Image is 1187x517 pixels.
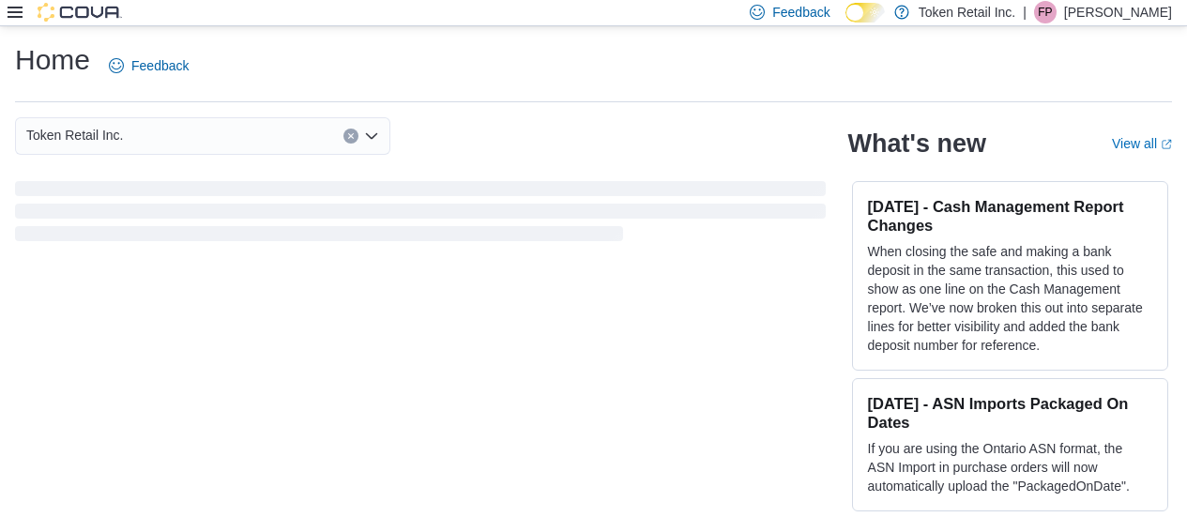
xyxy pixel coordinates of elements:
img: Cova [38,3,122,22]
button: Open list of options [364,129,379,144]
span: Token Retail Inc. [26,124,124,146]
p: When closing the safe and making a bank deposit in the same transaction, this used to show as one... [868,242,1152,355]
input: Dark Mode [845,3,885,23]
h2: What's new [848,129,986,159]
span: FP [1038,1,1052,23]
h1: Home [15,41,90,79]
p: If you are using the Ontario ASN format, the ASN Import in purchase orders will now automatically... [868,439,1152,495]
h3: [DATE] - Cash Management Report Changes [868,197,1152,235]
a: View allExternal link [1112,136,1172,151]
svg: External link [1161,139,1172,150]
p: Token Retail Inc. [919,1,1016,23]
h3: [DATE] - ASN Imports Packaged On Dates [868,394,1152,432]
p: | [1023,1,1027,23]
button: Clear input [343,129,358,144]
div: Fetima Perkins [1034,1,1057,23]
p: [PERSON_NAME] [1064,1,1172,23]
span: Feedback [772,3,829,22]
span: Loading [15,185,826,245]
span: Feedback [131,56,189,75]
a: Feedback [101,47,196,84]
